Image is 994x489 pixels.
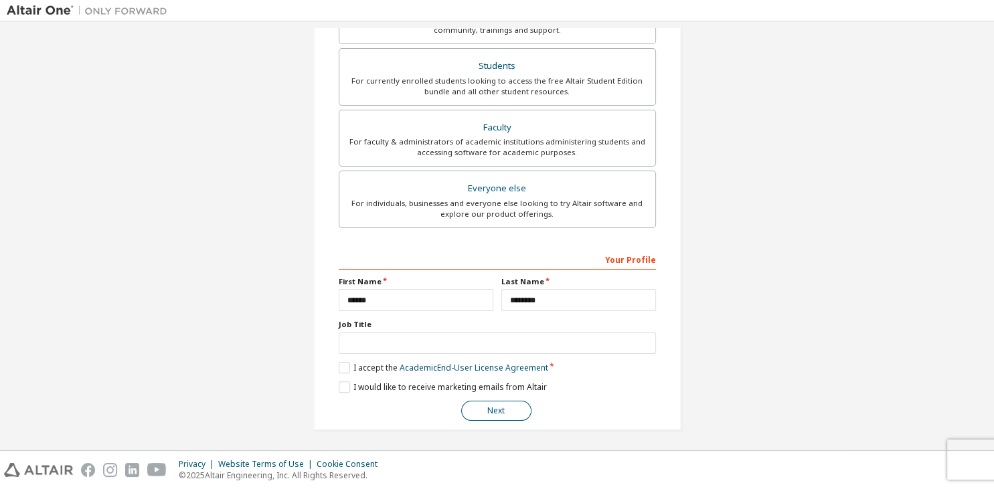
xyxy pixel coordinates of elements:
a: Academic End-User License Agreement [400,362,548,373]
div: Your Profile [339,248,656,270]
img: instagram.svg [103,463,117,477]
label: Last Name [501,276,656,287]
div: For individuals, businesses and everyone else looking to try Altair software and explore our prod... [347,198,647,219]
label: I would like to receive marketing emails from Altair [339,381,547,393]
div: Students [347,57,647,76]
div: Website Terms of Use [218,459,317,470]
img: youtube.svg [147,463,167,477]
label: First Name [339,276,493,287]
img: Altair One [7,4,174,17]
label: Job Title [339,319,656,330]
button: Next [461,401,531,421]
p: © 2025 Altair Engineering, Inc. All Rights Reserved. [179,470,386,481]
img: linkedin.svg [125,463,139,477]
label: I accept the [339,362,548,373]
div: Cookie Consent [317,459,386,470]
img: facebook.svg [81,463,95,477]
div: Privacy [179,459,218,470]
img: altair_logo.svg [4,463,73,477]
div: Everyone else [347,179,647,198]
div: Faculty [347,118,647,137]
div: For faculty & administrators of academic institutions administering students and accessing softwa... [347,136,647,158]
div: For currently enrolled students looking to access the free Altair Student Edition bundle and all ... [347,76,647,97]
